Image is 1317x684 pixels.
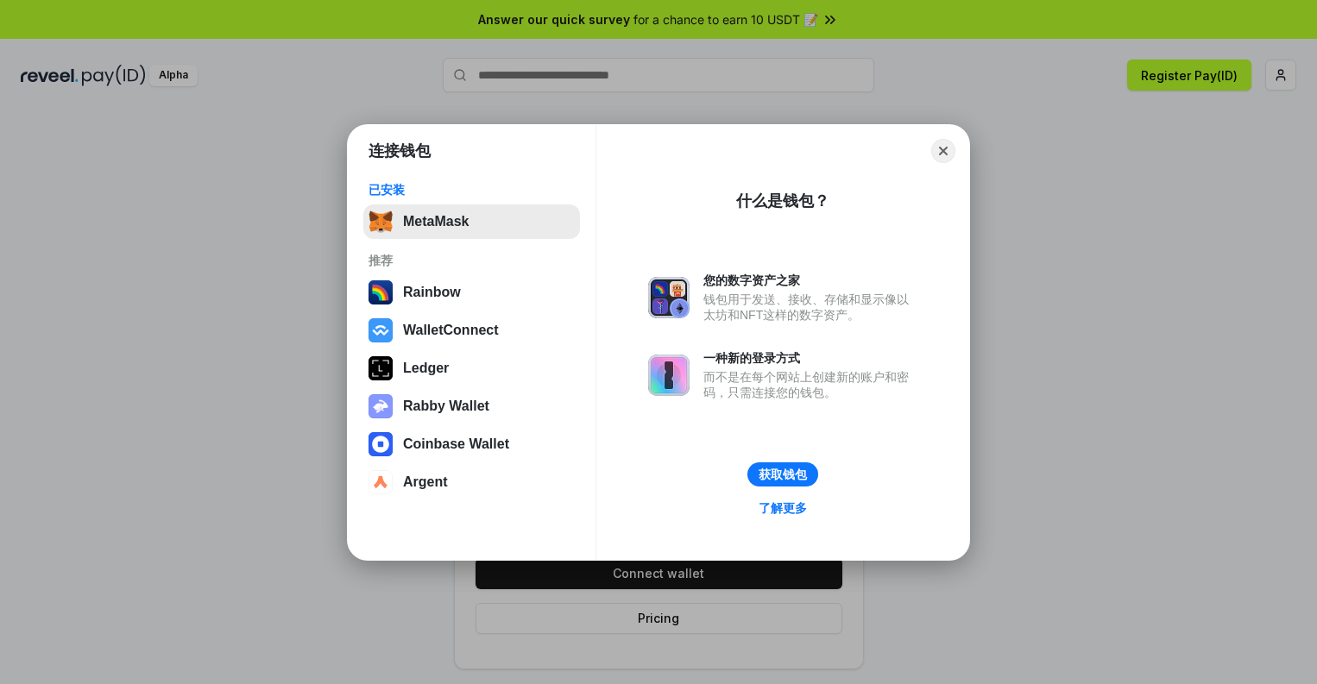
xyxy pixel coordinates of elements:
div: Argent [403,474,448,490]
button: Close [931,139,955,163]
img: svg+xml,%3Csvg%20fill%3D%22none%22%20height%3D%2233%22%20viewBox%3D%220%200%2035%2033%22%20width%... [369,210,393,234]
button: 获取钱包 [747,462,818,486]
div: Rainbow [403,285,461,300]
a: 了解更多 [748,497,817,519]
div: Coinbase Wallet [403,436,509,452]
button: Coinbase Wallet [363,427,580,461]
div: 获取钱包 [759,467,807,482]
img: svg+xml,%3Csvg%20xmlns%3D%22http%3A%2F%2Fwww.w3.org%2F2000%2Fsvg%22%20fill%3D%22none%22%20viewBox... [648,355,690,396]
img: svg+xml,%3Csvg%20width%3D%22120%22%20height%3D%22120%22%20viewBox%3D%220%200%20120%20120%22%20fil... [369,280,393,304]
div: 了解更多 [759,500,807,516]
div: 您的数字资产之家 [703,273,917,288]
img: svg+xml,%3Csvg%20xmlns%3D%22http%3A%2F%2Fwww.w3.org%2F2000%2Fsvg%22%20fill%3D%22none%22%20viewBox... [369,394,393,418]
img: svg+xml,%3Csvg%20width%3D%2228%22%20height%3D%2228%22%20viewBox%3D%220%200%2028%2028%22%20fill%3D... [369,470,393,494]
img: svg+xml,%3Csvg%20xmlns%3D%22http%3A%2F%2Fwww.w3.org%2F2000%2Fsvg%22%20width%3D%2228%22%20height%3... [369,356,393,380]
div: Rabby Wallet [403,398,489,414]
div: MetaMask [403,214,469,229]
img: svg+xml,%3Csvg%20width%3D%2228%22%20height%3D%2228%22%20viewBox%3D%220%200%2028%2028%22%20fill%3D... [369,318,393,342]
img: svg+xml,%3Csvg%20xmlns%3D%22http%3A%2F%2Fwww.w3.org%2F2000%2Fsvg%22%20fill%3D%22none%22%20viewBox... [648,277,690,318]
div: 已安装 [369,182,575,198]
div: 一种新的登录方式 [703,350,917,366]
img: svg+xml,%3Csvg%20width%3D%2228%22%20height%3D%2228%22%20viewBox%3D%220%200%2028%2028%22%20fill%3D... [369,432,393,456]
div: WalletConnect [403,323,499,338]
div: 什么是钱包？ [736,191,829,211]
div: 钱包用于发送、接收、存储和显示像以太坊和NFT这样的数字资产。 [703,292,917,323]
h1: 连接钱包 [369,141,431,161]
div: Ledger [403,361,449,376]
div: 推荐 [369,253,575,268]
button: Rabby Wallet [363,389,580,424]
button: MetaMask [363,204,580,239]
button: Ledger [363,351,580,386]
button: WalletConnect [363,313,580,348]
button: Rainbow [363,275,580,310]
div: 而不是在每个网站上创建新的账户和密码，只需连接您的钱包。 [703,369,917,400]
button: Argent [363,465,580,499]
